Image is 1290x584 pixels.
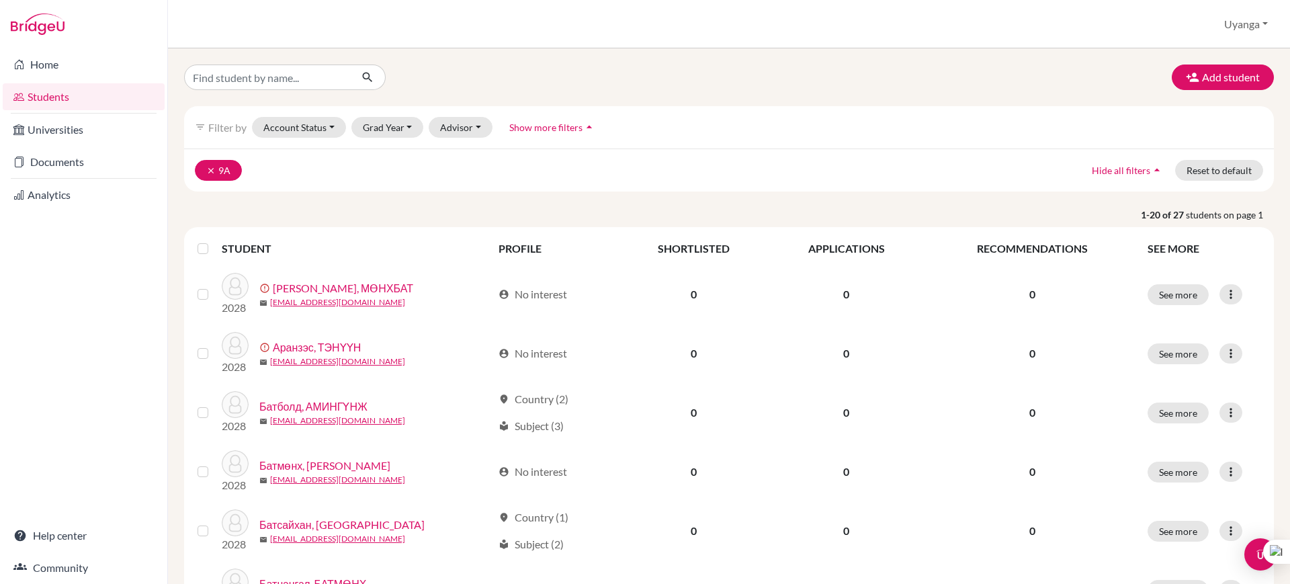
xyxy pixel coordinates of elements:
span: Hide all filters [1092,165,1150,176]
a: [EMAIL_ADDRESS][DOMAIN_NAME] [270,474,405,486]
i: arrow_drop_up [583,120,596,134]
p: 2028 [222,418,249,434]
td: 0 [768,324,924,383]
img: Батболд, АМИНГҮНЖ [222,391,249,418]
button: Advisor [429,117,492,138]
a: Analytics [3,181,165,208]
th: STUDENT [222,233,490,265]
button: Account Status [252,117,346,138]
div: No interest [499,464,567,480]
a: [EMAIL_ADDRESS][DOMAIN_NAME] [270,296,405,308]
button: Uyanga [1218,11,1274,37]
div: Subject (2) [499,536,564,552]
span: error_outline [259,342,273,353]
td: 0 [619,501,768,560]
button: Hide all filtersarrow_drop_up [1080,160,1175,181]
span: account_circle [499,348,509,359]
span: local_library [499,421,509,431]
button: See more [1148,343,1209,364]
p: 0 [933,523,1131,539]
i: clear [206,166,216,175]
button: See more [1148,521,1209,542]
td: 0 [619,324,768,383]
i: arrow_drop_up [1150,163,1164,177]
th: SHORTLISTED [619,233,768,265]
div: Subject (3) [499,418,564,434]
div: No interest [499,345,567,362]
span: mail [259,417,267,425]
button: clear9A [195,160,242,181]
a: Батболд, АМИНГҮНЖ [259,399,368,415]
a: Батсайхан, [GEOGRAPHIC_DATA] [259,517,425,533]
div: Open Intercom Messenger [1244,538,1277,571]
a: Community [3,554,165,581]
img: Аранзэс, ТЭНҮҮН [222,332,249,359]
p: 0 [933,286,1131,302]
a: [EMAIL_ADDRESS][DOMAIN_NAME] [270,356,405,368]
td: 0 [768,265,924,324]
a: [PERSON_NAME], МӨНХБАТ [273,280,413,296]
button: See more [1148,462,1209,483]
span: Show more filters [509,122,583,133]
img: Амарсанаа, МӨНХБАТ [222,273,249,300]
a: [EMAIL_ADDRESS][DOMAIN_NAME] [270,415,405,427]
span: Filter by [208,121,247,134]
img: Батмөнх, МИШЭЭЛ [222,450,249,477]
img: Батсайхан, АЗЖАРГАЛ [222,509,249,536]
span: location_on [499,394,509,405]
p: 2028 [222,300,249,316]
td: 0 [619,383,768,442]
th: PROFILE [490,233,619,265]
span: location_on [499,512,509,523]
th: APPLICATIONS [768,233,924,265]
button: See more [1148,403,1209,423]
td: 0 [619,442,768,501]
a: [EMAIL_ADDRESS][DOMAIN_NAME] [270,533,405,545]
div: No interest [499,286,567,302]
p: 0 [933,405,1131,421]
span: account_circle [499,466,509,477]
span: mail [259,358,267,366]
span: mail [259,476,267,485]
input: Find student by name... [184,65,351,90]
button: Show more filtersarrow_drop_up [498,117,607,138]
a: Аранзэс, ТЭНҮҮН [273,339,361,356]
td: 0 [768,442,924,501]
a: Students [3,83,165,110]
td: 0 [768,383,924,442]
a: Home [3,51,165,78]
span: account_circle [499,289,509,300]
strong: 1-20 of 27 [1141,208,1186,222]
button: Add student [1172,65,1274,90]
a: Help center [3,522,165,549]
a: Documents [3,149,165,175]
p: 2028 [222,359,249,375]
th: RECOMMENDATIONS [925,233,1139,265]
i: filter_list [195,122,206,132]
img: Bridge-U [11,13,64,35]
div: Country (1) [499,509,568,526]
td: 0 [768,501,924,560]
p: 2028 [222,477,249,493]
p: 2028 [222,536,249,552]
td: 0 [619,265,768,324]
span: error_outline [259,283,273,294]
span: mail [259,299,267,307]
div: Country (2) [499,391,568,407]
button: Reset to default [1175,160,1263,181]
th: SEE MORE [1139,233,1268,265]
button: Grad Year [351,117,424,138]
span: mail [259,536,267,544]
span: local_library [499,539,509,550]
p: 0 [933,345,1131,362]
span: students on page 1 [1186,208,1274,222]
a: Батмөнх, [PERSON_NAME] [259,458,390,474]
p: 0 [933,464,1131,480]
a: Universities [3,116,165,143]
button: See more [1148,284,1209,305]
